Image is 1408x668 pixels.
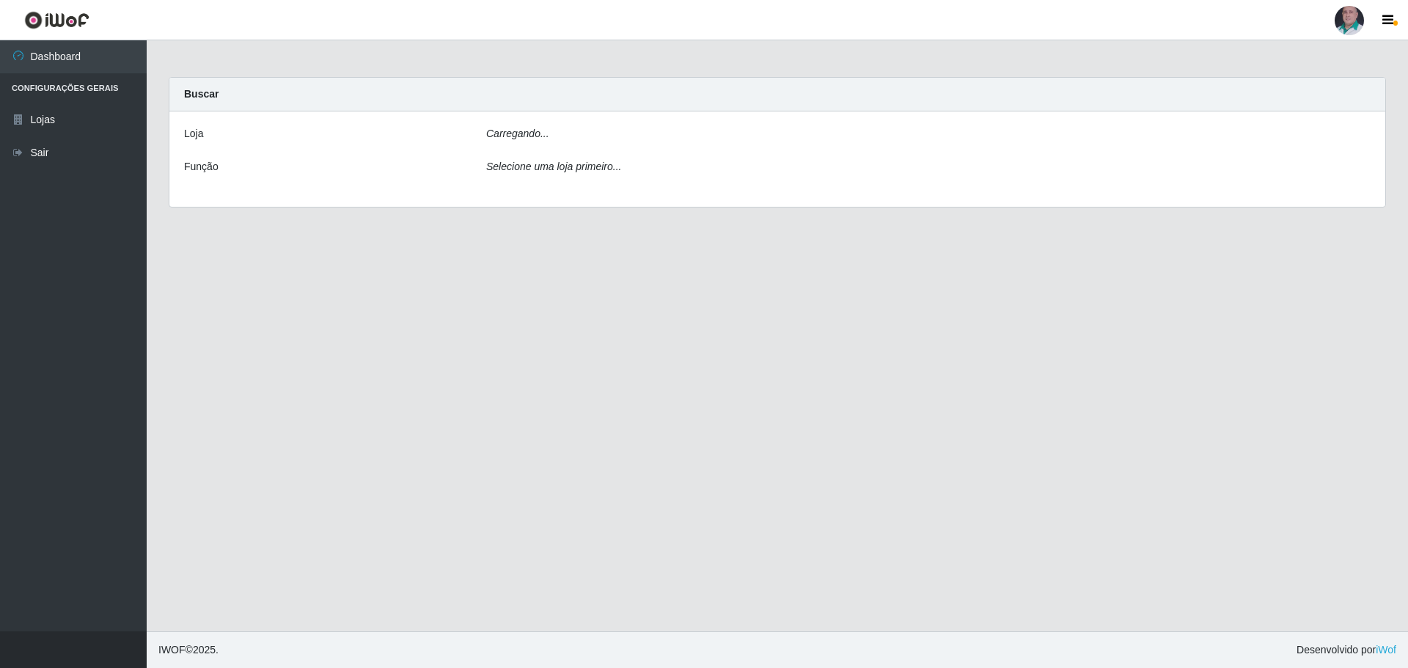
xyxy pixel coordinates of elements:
[486,161,621,172] i: Selecione uma loja primeiro...
[158,644,186,656] span: IWOF
[1376,644,1396,656] a: iWof
[184,126,203,142] label: Loja
[24,11,89,29] img: CoreUI Logo
[158,642,219,658] span: © 2025 .
[486,128,549,139] i: Carregando...
[184,88,219,100] strong: Buscar
[184,159,219,175] label: Função
[1297,642,1396,658] span: Desenvolvido por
